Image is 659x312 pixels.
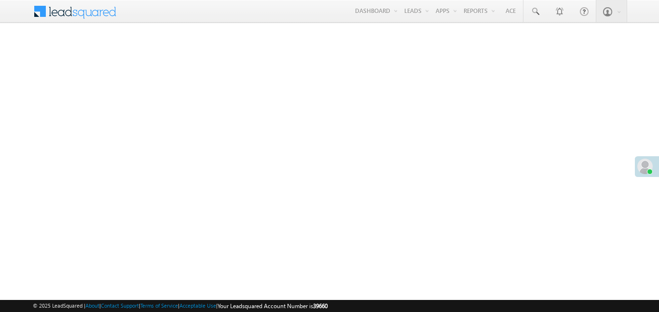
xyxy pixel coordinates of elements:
span: Your Leadsquared Account Number is [218,302,328,310]
span: 39660 [313,302,328,310]
a: About [85,302,99,309]
span: © 2025 LeadSquared | | | | | [33,301,328,311]
a: Acceptable Use [179,302,216,309]
a: Contact Support [101,302,139,309]
a: Terms of Service [140,302,178,309]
